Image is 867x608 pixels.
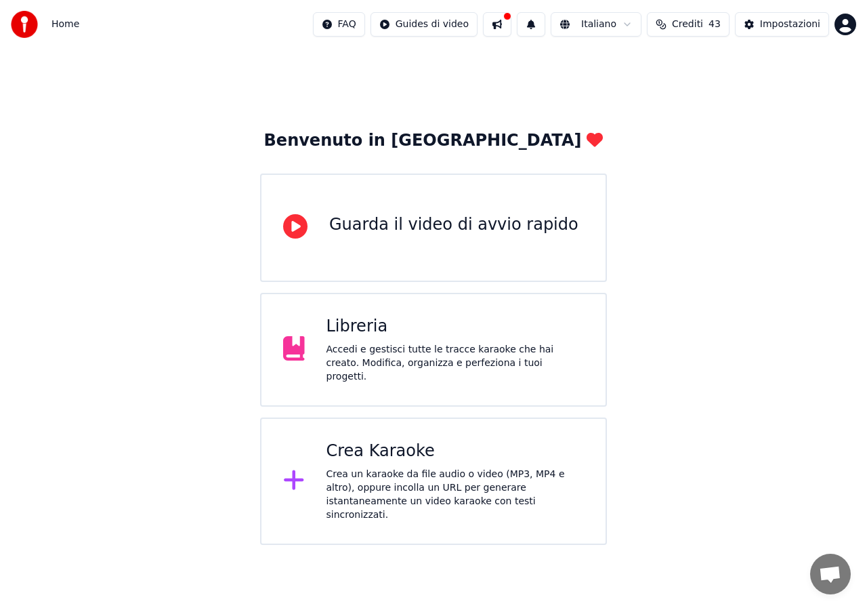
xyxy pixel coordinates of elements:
span: 43 [709,18,721,31]
div: Crea Karaoke [326,441,585,462]
div: Libreria [326,316,585,338]
button: Guides di video [371,12,478,37]
div: Crea un karaoke da file audio o video (MP3, MP4 e altro), oppure incolla un URL per generare ista... [326,468,585,522]
button: Impostazioni [735,12,829,37]
button: FAQ [313,12,365,37]
button: Crediti43 [647,12,729,37]
div: Benvenuto in [GEOGRAPHIC_DATA] [264,130,604,152]
span: Crediti [672,18,703,31]
div: Accedi e gestisci tutte le tracce karaoke che hai creato. Modifica, organizza e perfeziona i tuoi... [326,343,585,384]
div: Aprire la chat [810,554,851,594]
span: Home [51,18,79,31]
div: Impostazioni [760,18,820,31]
div: Guarda il video di avvio rapido [329,214,578,236]
nav: breadcrumb [51,18,79,31]
img: youka [11,11,38,38]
